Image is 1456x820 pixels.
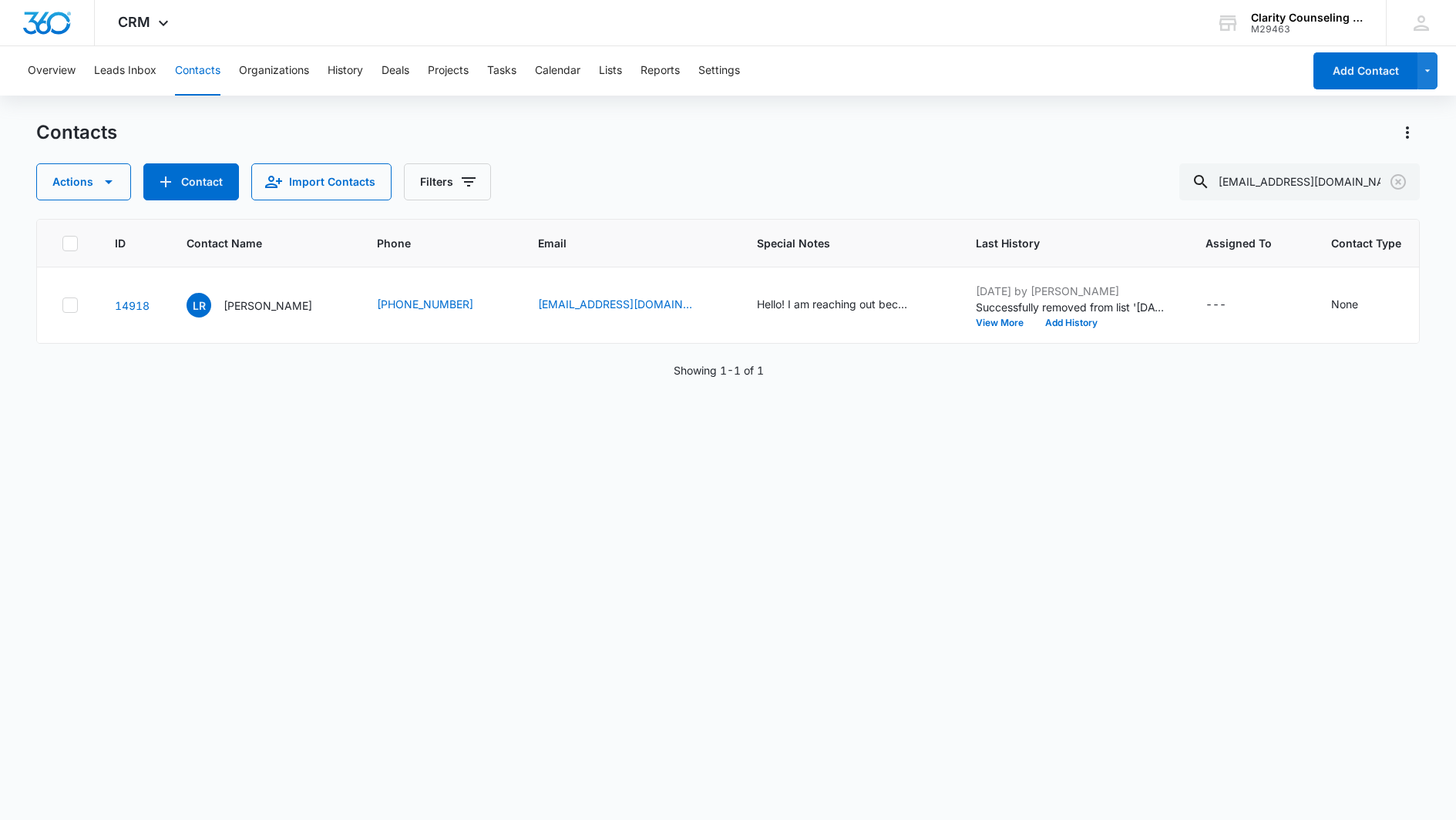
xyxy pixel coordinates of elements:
span: Contact Name [187,235,318,251]
span: LR [187,293,211,318]
button: Contacts [175,46,220,96]
button: History [328,46,363,96]
span: ID [115,235,127,251]
button: Overview [28,46,76,96]
div: Special Notes - Hello! I am reaching out because I would like to further discuss insurance covera... [757,296,939,314]
button: Actions [1395,120,1420,145]
button: Organizations [239,46,309,96]
button: Add Contact [143,163,239,200]
a: [EMAIL_ADDRESS][DOMAIN_NAME] [538,296,692,312]
span: Email [538,235,698,251]
p: [DATE] by [PERSON_NAME] [976,283,1168,299]
button: View More [976,318,1034,328]
button: Clear [1386,170,1411,194]
button: Projects [428,46,469,96]
span: Last History [976,235,1146,251]
button: Filters [404,163,491,200]
div: --- [1205,296,1226,314]
button: Add History [1034,318,1108,328]
span: Assigned To [1205,235,1272,251]
span: Special Notes [757,235,939,251]
p: Successfully removed from list '[DATE] Reminder Email '. [976,299,1168,315]
p: [PERSON_NAME] [224,297,312,314]
h1: Contacts [36,121,117,144]
button: Add Contact [1313,52,1417,89]
button: Deals [382,46,409,96]
div: Phone - (808) 699-5458 - Select to Edit Field [377,296,501,314]
div: Hello! I am reaching out because I would like to further discuss insurance coverage of sessions. ... [757,296,911,312]
a: [PHONE_NUMBER] [377,296,473,312]
button: Lists [599,46,622,96]
div: Contact Name - Leah Rego - Select to Edit Field [187,293,340,318]
span: CRM [118,14,150,30]
div: Contact Type - None - Select to Edit Field [1331,296,1386,314]
button: Reports [641,46,680,96]
span: Contact Type [1331,235,1401,251]
div: Email - leaahrego@gmail.com - Select to Edit Field [538,296,720,314]
button: Leads Inbox [94,46,156,96]
button: Calendar [535,46,580,96]
button: Settings [698,46,740,96]
button: Tasks [487,46,516,96]
p: Showing 1-1 of 1 [674,362,764,378]
button: Import Contacts [251,163,392,200]
button: Actions [36,163,131,200]
div: account id [1251,24,1364,35]
a: Navigate to contact details page for Leah Rego [115,299,150,312]
span: Phone [377,235,479,251]
div: account name [1251,12,1364,24]
div: Assigned To - - Select to Edit Field [1205,296,1254,314]
div: None [1331,296,1358,312]
input: Search Contacts [1179,163,1420,200]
